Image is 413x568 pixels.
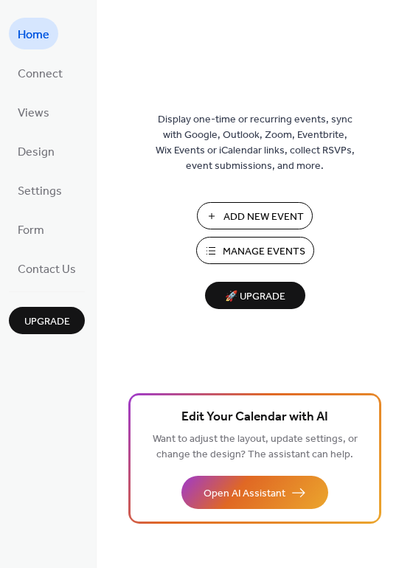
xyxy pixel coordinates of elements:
[156,112,355,174] span: Display one-time or recurring events, sync with Google, Outlook, Zoom, Eventbrite, Wix Events or ...
[197,202,313,229] button: Add New Event
[204,486,285,502] span: Open AI Assistant
[223,244,305,260] span: Manage Events
[18,219,44,242] span: Form
[9,96,58,128] a: Views
[18,141,55,164] span: Design
[18,180,62,203] span: Settings
[9,18,58,49] a: Home
[205,282,305,309] button: 🚀 Upgrade
[181,476,328,509] button: Open AI Assistant
[9,174,71,206] a: Settings
[9,252,85,284] a: Contact Us
[223,209,304,225] span: Add New Event
[9,213,53,245] a: Form
[24,314,70,330] span: Upgrade
[18,102,49,125] span: Views
[153,429,358,465] span: Want to adjust the layout, update settings, or change the design? The assistant can help.
[9,57,72,89] a: Connect
[181,407,328,428] span: Edit Your Calendar with AI
[196,237,314,264] button: Manage Events
[18,24,49,46] span: Home
[9,307,85,334] button: Upgrade
[214,287,296,307] span: 🚀 Upgrade
[18,258,76,281] span: Contact Us
[9,135,63,167] a: Design
[18,63,63,86] span: Connect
